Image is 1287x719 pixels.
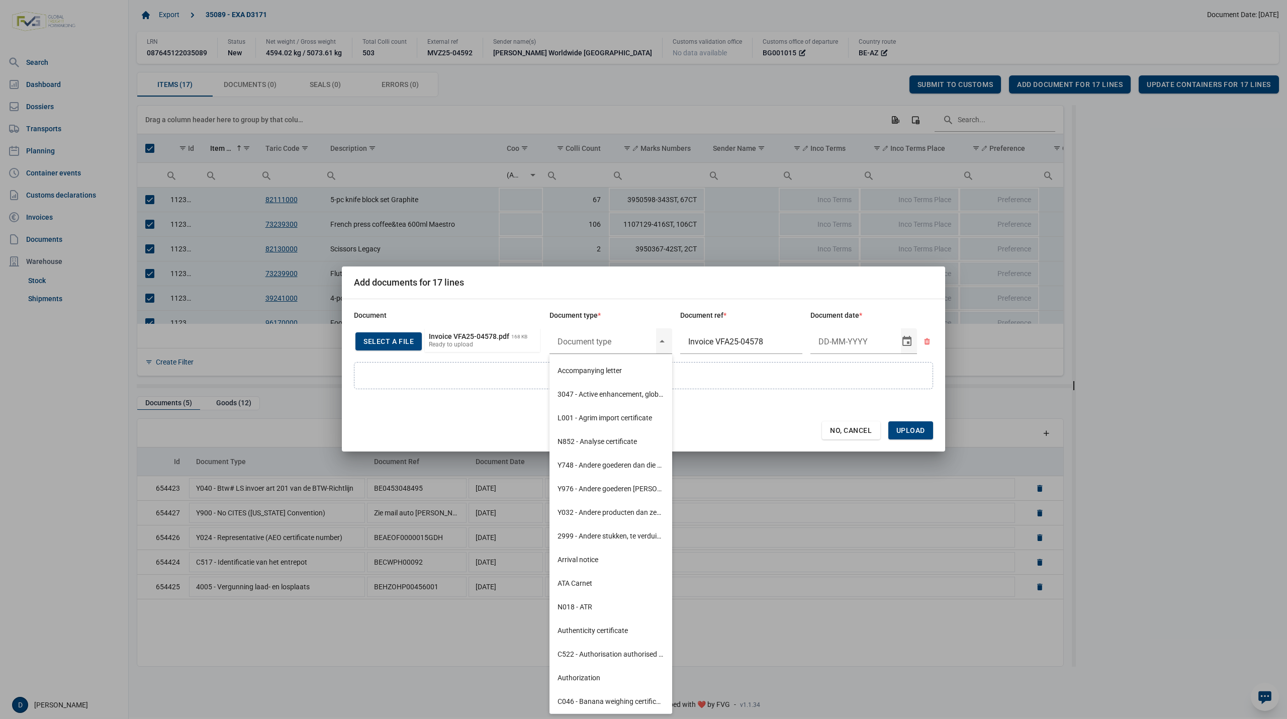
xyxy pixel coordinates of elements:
div: Document ref [680,311,803,320]
div: C522 - Authorisation authorised consignee [549,642,672,666]
div: C046 - Banana weighing certificate [549,689,672,713]
div: 168 KB [511,333,527,342]
div: Add new line [354,362,933,389]
div: Arrival notice [549,548,672,571]
div: N852 - Analyse certificate [549,429,672,453]
div: Y976 - Andere goederen [PERSON_NAME] Verordening ([GEOGRAPHIC_DATA]) 1191/2014 [549,477,672,500]
div: Select [656,328,668,354]
div: Authorization [549,666,672,689]
div: Invoice VFA25-04578.pdf [429,333,509,342]
div: Document [354,311,541,320]
div: Add documents for 17 lines [354,277,464,288]
div: Ready to upload [429,341,473,349]
div: Select [901,328,913,354]
div: Y748 - Andere goederen dan die waarop de verbodsbepalinge [549,453,672,477]
div: Accompanying letter [549,358,672,382]
div: Select a file [355,332,422,350]
div: Upload [888,421,933,439]
div: Document date [810,311,933,320]
div: L001 - Agrim import certificate [549,406,672,429]
div: Y032 - Andere producten dan zeehondenproducten zoals bedo [549,500,672,524]
div: Authenticity certificate [549,618,672,642]
div: ATA Carnet [549,571,672,595]
input: Document date [810,328,901,354]
div: Document type [549,311,672,320]
div: Dropdown [549,354,672,714]
span: No, Cancel [830,426,872,434]
div: N018 - ATR [549,595,672,618]
span: Select a file [363,337,414,345]
div: 3047 - Active enhancement, globalization [549,382,672,406]
div: 2999 - Andere stukken, te verduidelijken [549,524,672,548]
input: Document ref [680,328,803,354]
span: Upload [896,426,925,434]
div: No, Cancel [822,421,880,439]
input: Document type [549,328,656,354]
